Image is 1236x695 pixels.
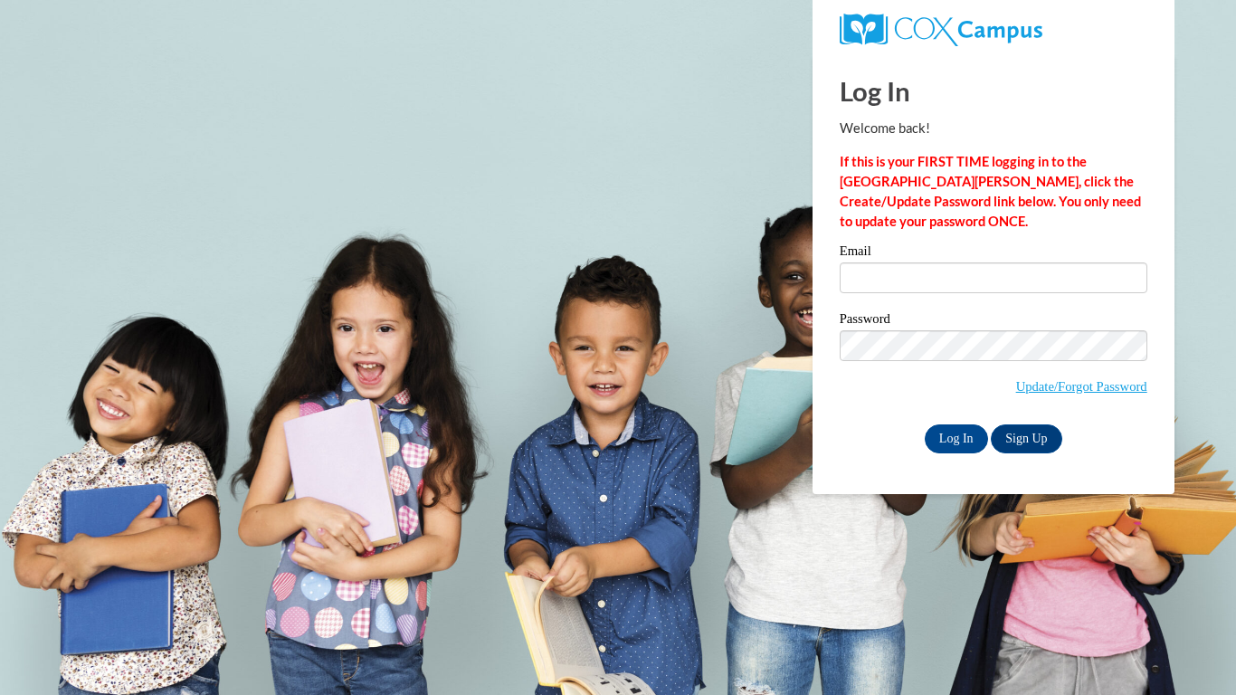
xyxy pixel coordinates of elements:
[840,312,1147,330] label: Password
[840,14,1147,46] a: COX Campus
[840,244,1147,262] label: Email
[840,72,1147,109] h1: Log In
[925,424,988,453] input: Log In
[840,14,1042,46] img: COX Campus
[840,119,1147,138] p: Welcome back!
[1016,379,1147,394] a: Update/Forgot Password
[840,154,1141,229] strong: If this is your FIRST TIME logging in to the [GEOGRAPHIC_DATA][PERSON_NAME], click the Create/Upd...
[991,424,1061,453] a: Sign Up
